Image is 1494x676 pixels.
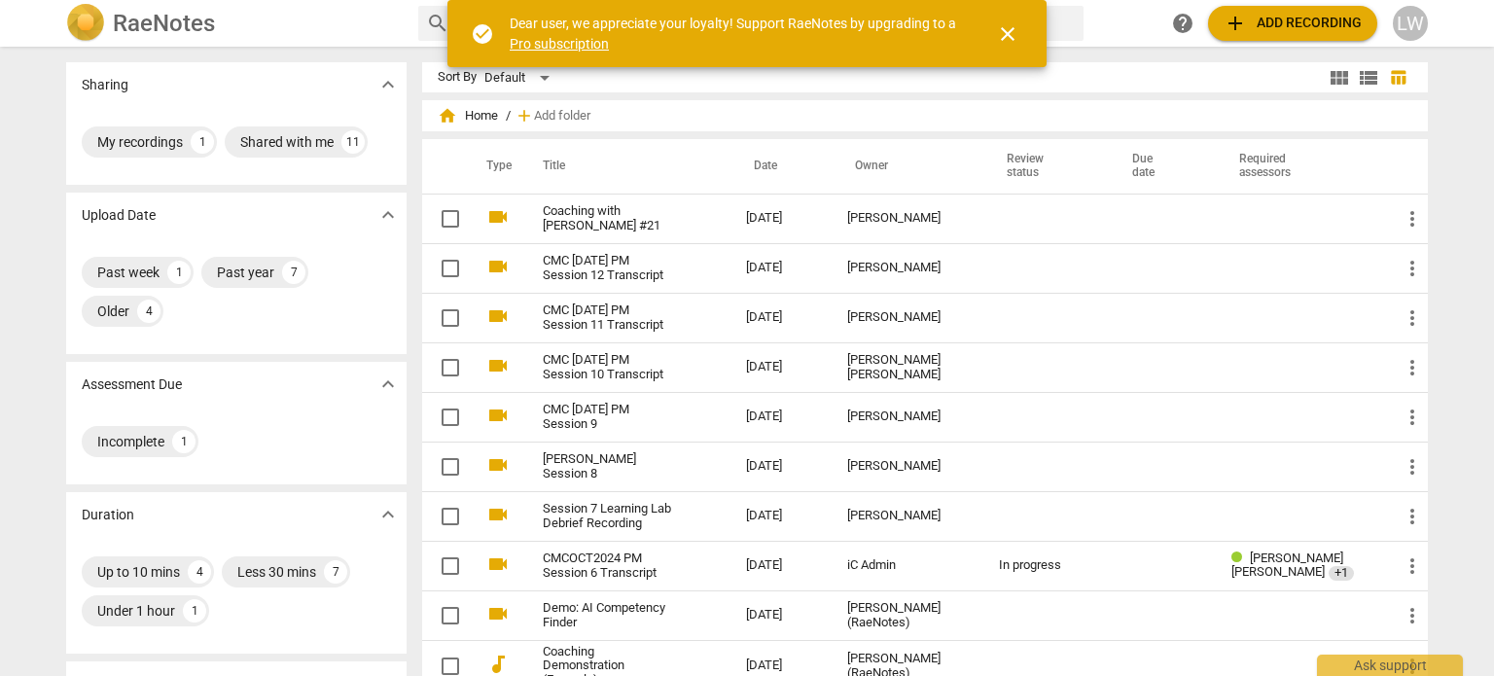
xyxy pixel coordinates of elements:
[730,541,832,590] td: [DATE]
[847,558,969,573] div: iC Admin
[191,130,214,154] div: 1
[730,243,832,293] td: [DATE]
[82,75,128,95] p: Sharing
[1224,12,1247,35] span: add
[376,73,400,96] span: expand_more
[1208,6,1377,41] button: Upload
[1325,63,1354,92] button: Tile view
[730,139,832,194] th: Date
[486,205,510,229] span: videocam
[438,106,498,125] span: Home
[82,505,134,525] p: Duration
[282,261,305,284] div: 7
[543,551,676,581] a: CMCOCT2024 PM Session 6 Transcript
[82,374,182,395] p: Assessment Due
[543,353,676,382] a: CMC [DATE] PM Session 10 Transcript
[324,560,347,584] div: 7
[438,70,477,85] div: Sort By
[183,599,206,623] div: 1
[1317,655,1463,676] div: Ask support
[1231,551,1250,565] span: Review status: completed
[1401,554,1424,578] span: more_vert
[373,70,403,99] button: Show more
[847,409,969,424] div: [PERSON_NAME]
[471,139,519,194] th: Type
[543,502,676,531] a: Session 7 Learning Lab Debrief Recording
[984,11,1031,57] button: Close
[543,452,676,481] a: [PERSON_NAME] Session 8
[66,4,105,43] img: Logo
[373,370,403,399] button: Show more
[97,302,129,321] div: Older
[1401,406,1424,429] span: more_vert
[515,106,534,125] span: add
[97,432,164,451] div: Incomplete
[137,300,160,323] div: 4
[376,503,400,526] span: expand_more
[1329,566,1354,581] span: +1
[97,601,175,621] div: Under 1 hour
[82,205,156,226] p: Upload Date
[1231,551,1343,580] span: [PERSON_NAME] [PERSON_NAME]
[237,562,316,582] div: Less 30 mins
[188,560,211,584] div: 4
[471,22,494,46] span: check_circle
[373,500,403,529] button: Show more
[486,304,510,328] span: videocam
[97,263,160,282] div: Past week
[486,653,510,676] span: audiotrack
[486,404,510,427] span: videocam
[1171,12,1194,35] span: help
[1216,139,1385,194] th: Required assessors
[847,211,969,226] div: [PERSON_NAME]
[1401,505,1424,528] span: more_vert
[66,4,403,43] a: LogoRaeNotes
[832,139,984,194] th: Owner
[730,590,832,640] td: [DATE]
[730,491,832,541] td: [DATE]
[983,139,1108,194] th: Review status
[847,459,969,474] div: [PERSON_NAME]
[113,10,215,37] h2: RaeNotes
[1354,63,1383,92] button: List view
[847,353,969,382] div: [PERSON_NAME] [PERSON_NAME]
[730,342,832,392] td: [DATE]
[847,509,969,523] div: [PERSON_NAME]
[847,310,969,325] div: [PERSON_NAME]
[1383,63,1412,92] button: Table view
[1401,604,1424,627] span: more_vert
[1401,455,1424,479] span: more_vert
[486,602,510,625] span: videocam
[438,106,457,125] span: home
[217,263,274,282] div: Past year
[1224,12,1362,35] span: Add recording
[486,354,510,377] span: videocam
[1401,257,1424,280] span: more_vert
[373,200,403,230] button: Show more
[519,139,730,194] th: Title
[1393,6,1428,41] button: LW
[847,261,969,275] div: [PERSON_NAME]
[1401,356,1424,379] span: more_vert
[1389,68,1407,87] span: table_chart
[376,203,400,227] span: expand_more
[543,254,676,283] a: CMC [DATE] PM Session 12 Transcript
[999,558,1092,573] div: In progress
[172,430,196,453] div: 1
[484,62,556,93] div: Default
[543,303,676,333] a: CMC [DATE] PM Session 11 Transcript
[543,403,676,432] a: CMC [DATE] PM Session 9
[996,22,1019,46] span: close
[167,261,191,284] div: 1
[510,36,609,52] a: Pro subscription
[426,12,449,35] span: search
[510,14,961,53] div: Dear user, we appreciate your loyalty! Support RaeNotes by upgrading to a
[730,442,832,491] td: [DATE]
[1401,306,1424,330] span: more_vert
[730,194,832,243] td: [DATE]
[1401,207,1424,231] span: more_vert
[486,255,510,278] span: videocam
[341,130,365,154] div: 11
